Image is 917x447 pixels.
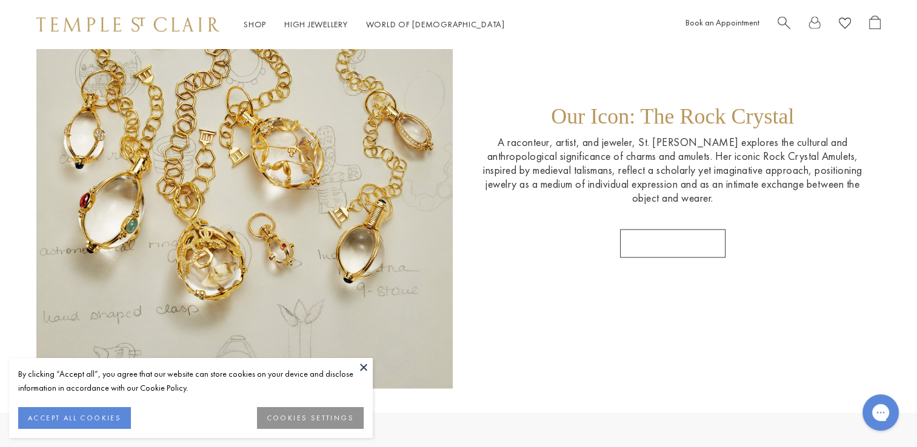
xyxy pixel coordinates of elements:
p: Our Icon: The Rock Crystal [551,104,794,135]
a: High JewelleryHigh Jewellery [284,19,348,30]
img: Temple St. Clair [36,17,219,31]
p: A raconteur, artist, and jeweler, St. [PERSON_NAME] explores the cultural and anthropological sig... [477,135,869,205]
button: ACCEPT ALL COOKIES [18,407,131,429]
a: ShopShop [244,19,266,30]
div: By clicking “Accept all”, you agree that our website can store cookies on your device and disclos... [18,367,364,395]
a: SHOP AMULETS [620,229,725,257]
button: COOKIES SETTINGS [257,407,364,429]
iframe: Gorgias live chat messenger [856,390,905,435]
a: Book an Appointment [685,17,759,28]
nav: Main navigation [244,17,505,32]
a: View Wishlist [839,15,851,34]
a: Search [778,15,790,34]
a: Open Shopping Bag [869,15,881,34]
a: World of [DEMOGRAPHIC_DATA]World of [DEMOGRAPHIC_DATA] [366,19,505,30]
